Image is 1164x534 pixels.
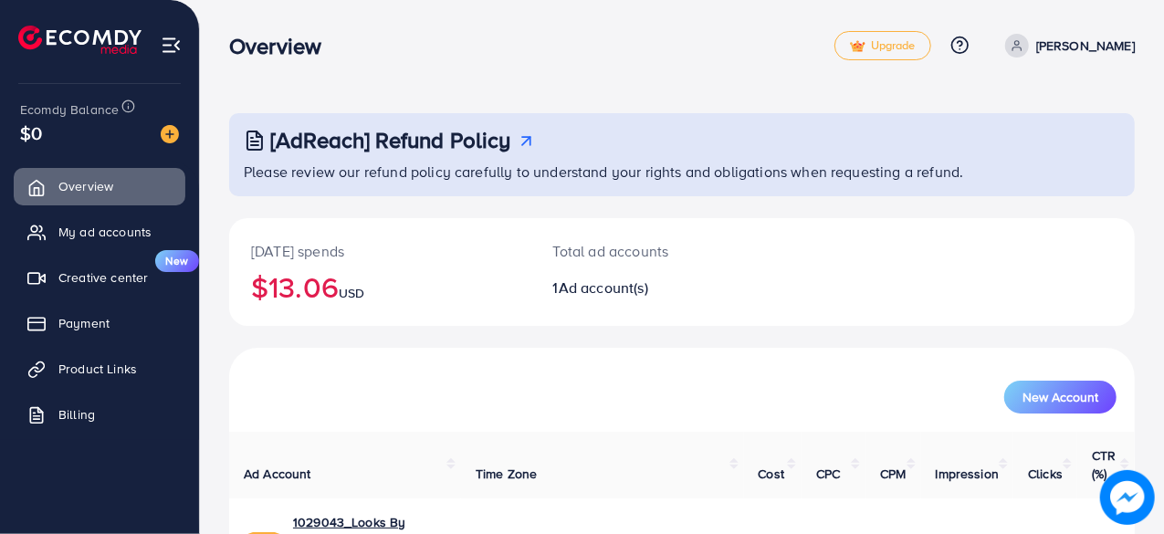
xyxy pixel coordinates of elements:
span: Ecomdy Balance [20,100,119,119]
a: My ad accounts [14,214,185,250]
img: tick [850,40,865,53]
span: Billing [58,405,95,424]
span: Ad Account [244,465,311,483]
span: Impression [936,465,1000,483]
span: Product Links [58,360,137,378]
p: Please review our refund policy carefully to understand your rights and obligations when requesti... [244,161,1124,183]
span: New [155,250,199,272]
span: CPC [816,465,840,483]
span: Payment [58,314,110,332]
a: tickUpgrade [834,31,931,60]
span: Cost [759,465,785,483]
span: Overview [58,177,113,195]
img: image [161,125,179,143]
span: $0 [20,120,42,146]
a: Payment [14,305,185,341]
span: CTR (%) [1092,446,1116,483]
a: Product Links [14,351,185,387]
span: Clicks [1028,465,1063,483]
a: Billing [14,396,185,433]
a: Overview [14,168,185,204]
span: CPM [880,465,906,483]
img: image [1100,470,1155,525]
h3: Overview [229,33,336,59]
p: Total ad accounts [553,240,736,262]
span: USD [339,284,364,302]
span: Time Zone [476,465,537,483]
img: logo [18,26,142,54]
span: Creative center [58,268,148,287]
button: New Account [1004,381,1117,414]
a: [PERSON_NAME] [998,34,1135,58]
p: [DATE] spends [251,240,509,262]
span: New Account [1022,391,1098,403]
span: Ad account(s) [559,277,648,298]
p: [PERSON_NAME] [1036,35,1135,57]
h2: 1 [553,279,736,297]
h2: $13.06 [251,269,509,304]
span: Upgrade [850,39,916,53]
a: Creative centerNew [14,259,185,296]
span: My ad accounts [58,223,152,241]
h3: [AdReach] Refund Policy [270,127,511,153]
img: menu [161,35,182,56]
